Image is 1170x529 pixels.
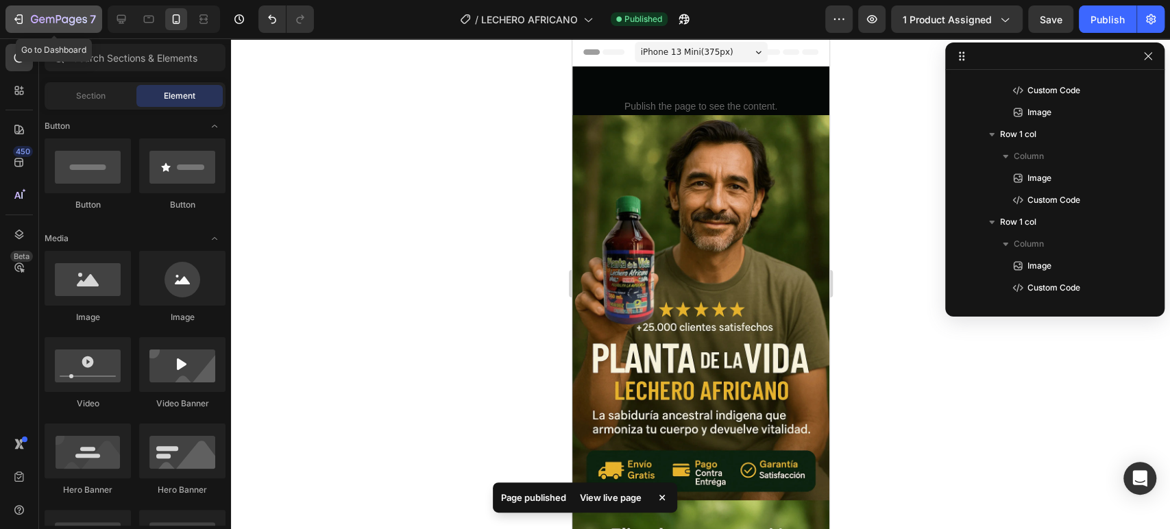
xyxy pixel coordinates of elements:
button: Save [1028,5,1073,33]
iframe: Design area [572,38,829,529]
span: Toggle open [204,115,226,137]
div: Image [139,311,226,323]
span: Custom Code [1027,84,1080,97]
div: Hero Banner [45,484,131,496]
span: LECHERO AFRICANO [481,12,578,27]
p: 7 [90,11,96,27]
span: Column [1014,237,1044,251]
div: Button [45,199,131,211]
div: Undo/Redo [258,5,314,33]
button: 7 [5,5,102,33]
div: View live page [572,488,650,507]
span: Image [1027,106,1051,119]
div: Video [45,397,131,410]
span: / [475,12,478,27]
span: 1 product assigned [903,12,992,27]
span: Published [624,13,662,25]
div: Beta [10,251,33,262]
button: Publish [1079,5,1136,33]
span: Toggle open [204,227,226,249]
span: Media [45,232,69,245]
span: Image [1027,259,1051,273]
span: Image [1027,171,1051,185]
p: Page published [501,491,566,504]
span: Custom Code [1027,281,1080,295]
div: Hero Banner [139,484,226,496]
span: Column [1014,149,1044,163]
span: Section [76,90,106,102]
div: Publish [1090,12,1125,27]
span: Row 1 col [1000,215,1036,229]
span: Save [1040,14,1062,25]
span: Element [164,90,195,102]
input: Search Sections & Elements [45,44,226,71]
span: Row 1 col [1000,127,1036,141]
button: 1 product assigned [891,5,1023,33]
div: Video Banner [139,397,226,410]
div: Open Intercom Messenger [1123,462,1156,495]
div: 450 [13,146,33,157]
div: Button [139,199,226,211]
span: Button [45,120,70,132]
span: Custom Code [1027,193,1080,207]
div: Image [45,311,131,323]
